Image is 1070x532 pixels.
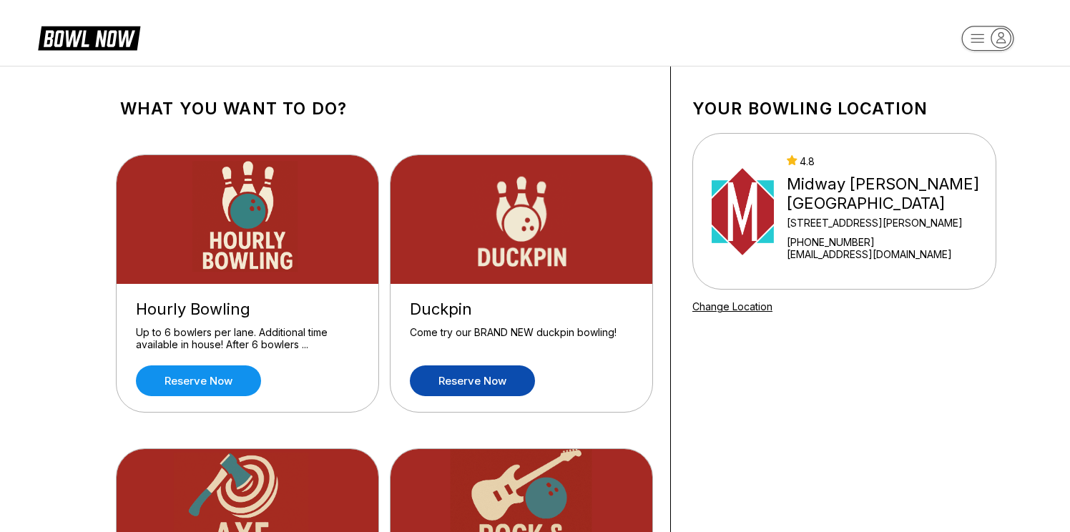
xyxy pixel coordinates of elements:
div: Hourly Bowling [136,300,359,319]
a: Change Location [692,300,772,312]
div: Duckpin [410,300,633,319]
div: 4.8 [787,155,990,167]
h1: What you want to do? [120,99,649,119]
a: [EMAIL_ADDRESS][DOMAIN_NAME] [787,248,990,260]
div: Come try our BRAND NEW duckpin bowling! [410,326,633,351]
img: Midway Bowling - Carlisle [712,158,774,265]
img: Duckpin [391,155,654,284]
img: Hourly Bowling [117,155,380,284]
a: Reserve now [136,365,261,396]
h1: Your bowling location [692,99,996,119]
div: [PHONE_NUMBER] [787,236,990,248]
div: Up to 6 bowlers per lane. Additional time available in house! After 6 bowlers ... [136,326,359,351]
div: [STREET_ADDRESS][PERSON_NAME] [787,217,990,229]
a: Reserve now [410,365,535,396]
div: Midway [PERSON_NAME][GEOGRAPHIC_DATA] [787,174,990,213]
